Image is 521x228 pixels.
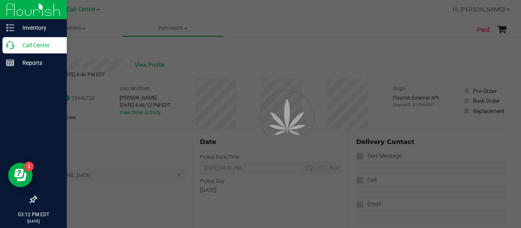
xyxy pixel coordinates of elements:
p: Reports [14,58,63,68]
inline-svg: Inventory [6,24,14,32]
p: [DATE] [4,218,63,224]
p: Inventory [14,23,63,33]
inline-svg: Reports [6,59,14,67]
p: Call Center [14,40,63,50]
iframe: Resource center unread badge [24,162,34,171]
iframe: Resource center [8,163,33,187]
inline-svg: Call Center [6,41,14,49]
p: 03:12 PM EDT [4,211,63,218]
